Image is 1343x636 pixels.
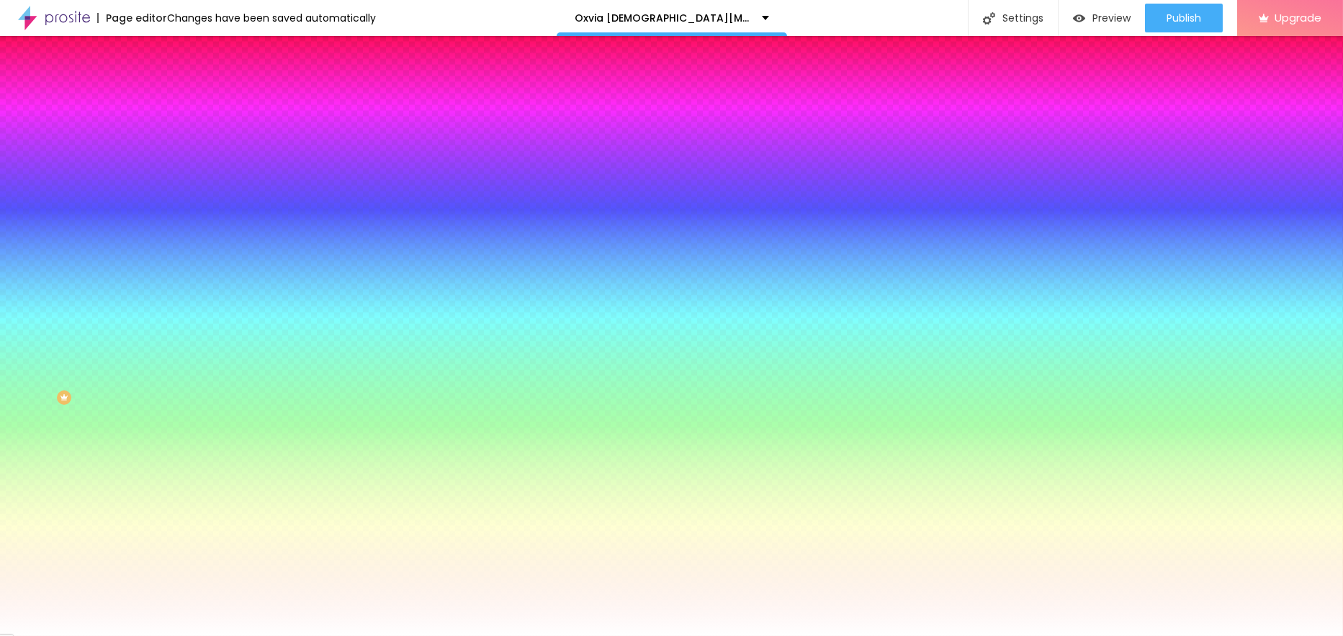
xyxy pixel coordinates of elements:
[983,12,995,24] img: Icone
[1145,4,1223,32] button: Publish
[97,13,167,23] div: Page editor
[1059,4,1145,32] button: Preview
[1092,12,1131,24] span: Preview
[1073,12,1085,24] img: view-1.svg
[1167,12,1201,24] span: Publish
[167,13,376,23] div: Changes have been saved automatically
[575,13,751,23] p: Oxvia [DEMOGRAPHIC_DATA][MEDICAL_DATA] Gummies
[1275,12,1321,24] span: Upgrade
